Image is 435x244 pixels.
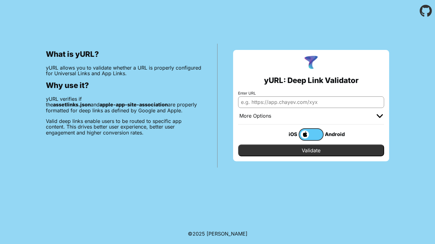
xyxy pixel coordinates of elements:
[238,96,384,108] input: e.g. https://app.chayev.com/xyx
[324,130,349,138] div: Android
[193,231,205,237] span: 2025
[46,50,202,59] h2: What is yURL?
[264,76,359,85] h2: yURL: Deep Link Validator
[274,130,299,138] div: iOS
[46,81,202,90] h2: Why use it?
[100,101,168,108] b: apple-app-site-association
[188,223,247,244] footer: ©
[46,96,202,113] p: yURL verifies if the and are properly formatted for deep links as defined by Google and Apple.
[46,118,202,135] p: Valid deep links enable users to be routed to specific app content. This drives better user exper...
[207,231,247,237] a: Michael Ibragimchayev's Personal Site
[239,113,271,119] div: More Options
[238,91,384,95] label: Enter URL
[46,65,202,76] p: yURL allows you to validate whether a URL is properly configured for Universal Links and App Links.
[303,55,319,71] img: yURL Logo
[53,101,91,108] b: assetlinks.json
[377,114,383,118] img: chevron
[238,144,384,156] input: Validate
